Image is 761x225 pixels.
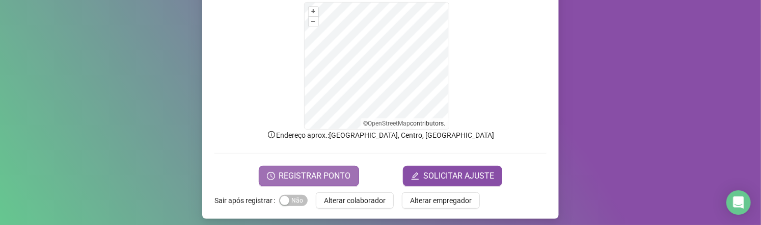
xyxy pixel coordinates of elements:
button: – [309,17,318,27]
p: Endereço aprox. : [GEOGRAPHIC_DATA], Centro, [GEOGRAPHIC_DATA] [214,130,547,141]
span: Alterar empregador [410,195,472,206]
button: Alterar colaborador [316,192,394,209]
button: Alterar empregador [402,192,480,209]
span: Alterar colaborador [324,195,386,206]
span: REGISTRAR PONTO [279,170,351,182]
span: edit [411,172,419,180]
span: SOLICITAR AJUSTE [423,170,494,182]
button: REGISTRAR PONTO [259,166,359,186]
a: OpenStreetMap [368,120,411,127]
button: editSOLICITAR AJUSTE [403,166,502,186]
li: © contributors. [364,120,446,127]
div: Open Intercom Messenger [726,190,751,215]
span: info-circle [267,130,276,139]
span: clock-circle [267,172,275,180]
button: + [309,7,318,16]
label: Sair após registrar [214,192,279,209]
